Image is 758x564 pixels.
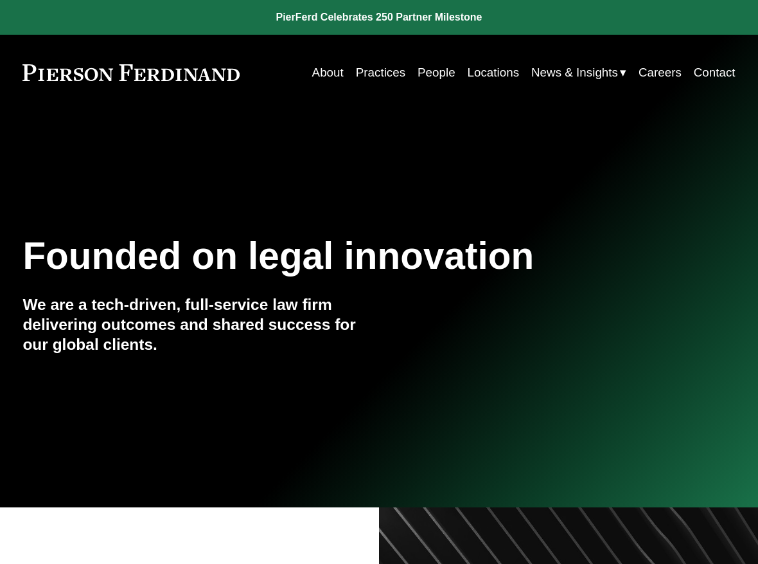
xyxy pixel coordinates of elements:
a: Contact [694,60,736,85]
h1: Founded on legal innovation [22,235,616,278]
a: Locations [468,60,520,85]
h4: We are a tech-driven, full-service law firm delivering outcomes and shared success for our global... [22,295,379,354]
a: People [418,60,455,85]
span: News & Insights [531,62,618,84]
a: Practices [356,60,405,85]
a: Careers [639,60,682,85]
a: folder dropdown [531,60,626,85]
a: About [312,60,344,85]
